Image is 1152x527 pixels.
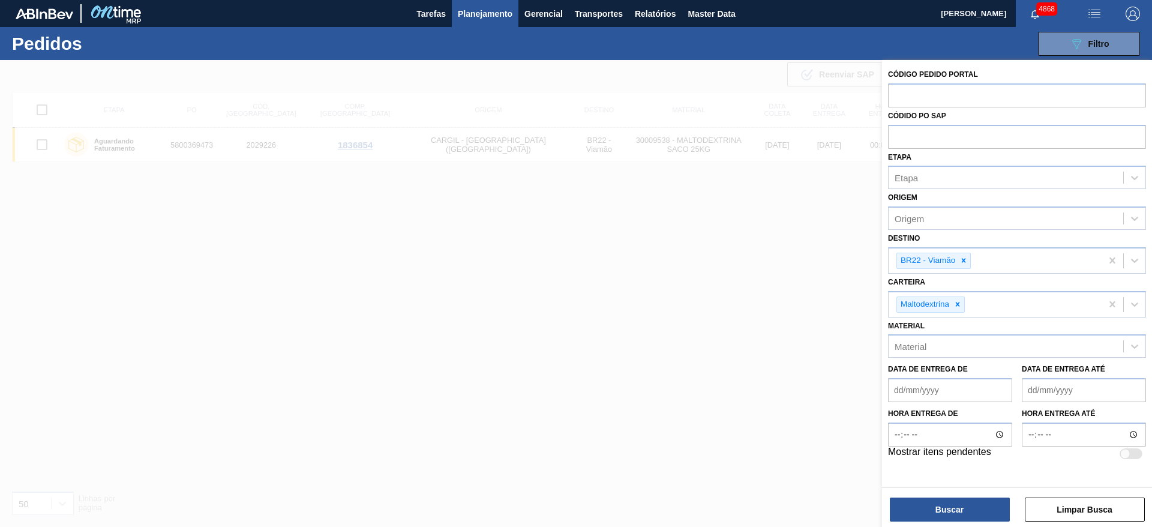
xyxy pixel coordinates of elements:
[1038,32,1140,56] button: Filtro
[524,7,563,21] span: Gerencial
[888,365,968,373] label: Data de Entrega de
[897,253,957,268] div: BR22 - Viamão
[888,234,920,242] label: Destino
[888,153,911,161] label: Etapa
[12,37,191,50] h1: Pedidos
[16,8,73,19] img: TNhmsLtSVTkK8tSr43FrP2fwEKptu5GPRR3wAAAABJRU5ErkJggg==
[458,7,512,21] span: Planejamento
[1022,405,1146,423] label: Hora entrega até
[895,173,918,183] div: Etapa
[897,297,951,312] div: Maltodextrina
[888,378,1012,402] input: dd/mm/yyyy
[575,7,623,21] span: Transportes
[888,70,978,79] label: Código Pedido Portal
[888,112,946,120] label: Códido PO SAP
[1022,365,1105,373] label: Data de Entrega até
[416,7,446,21] span: Tarefas
[688,7,735,21] span: Master Data
[635,7,676,21] span: Relatórios
[888,193,917,202] label: Origem
[895,342,926,352] div: Material
[888,278,925,286] label: Carteira
[1088,39,1109,49] span: Filtro
[1087,7,1102,21] img: userActions
[888,322,925,330] label: Material
[1016,5,1054,22] button: Notificações
[1036,2,1057,16] span: 4868
[888,447,991,461] label: Mostrar itens pendentes
[888,405,1012,423] label: Hora entrega de
[1126,7,1140,21] img: Logout
[1022,378,1146,402] input: dd/mm/yyyy
[895,214,924,224] div: Origem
